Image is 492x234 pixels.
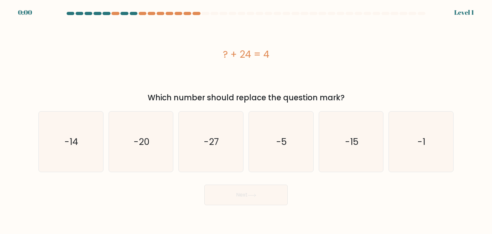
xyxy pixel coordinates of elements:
text: -14 [65,135,78,148]
div: Level 1 [454,8,474,17]
button: Next [204,185,288,205]
div: Which number should replace the question mark? [42,92,450,104]
text: -15 [345,135,358,148]
text: -1 [418,135,426,148]
text: -20 [134,135,150,148]
div: 0:00 [18,8,32,17]
text: -27 [204,135,219,148]
div: ? + 24 = 4 [38,47,454,62]
text: -5 [276,135,287,148]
